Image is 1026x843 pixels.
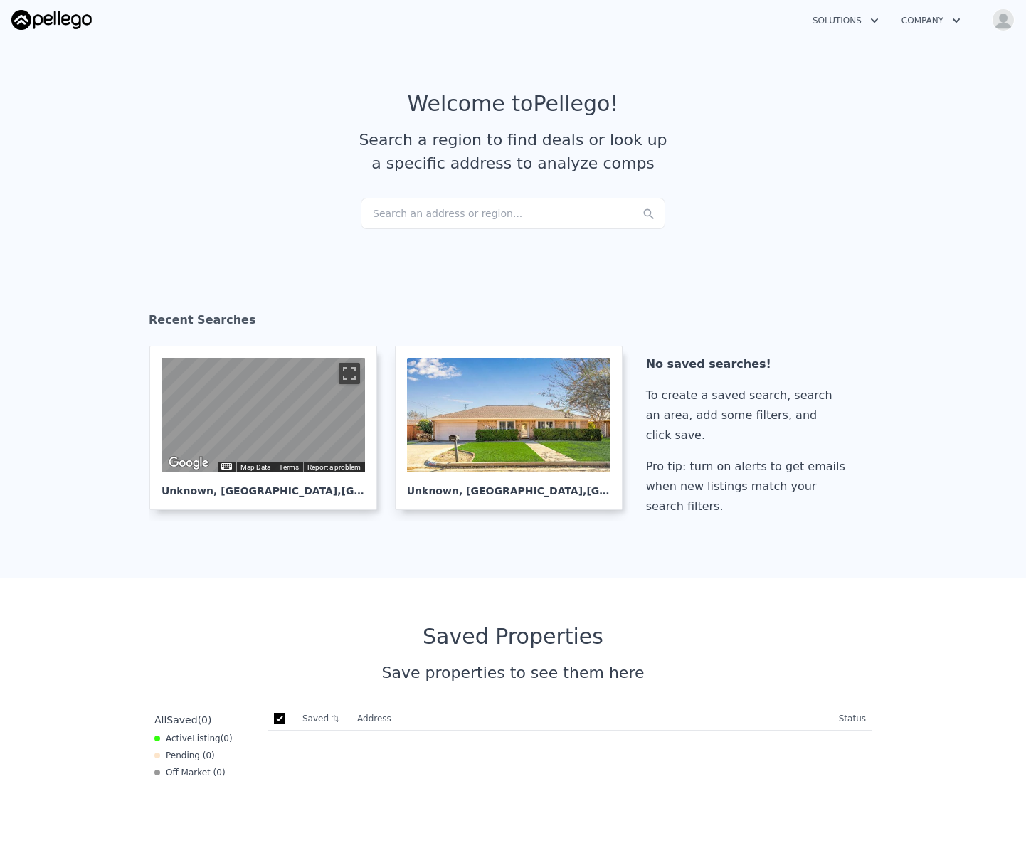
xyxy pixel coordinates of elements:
button: Toggle fullscreen view [339,363,360,384]
th: Saved [297,707,351,730]
div: Save properties to see them here [149,661,877,684]
img: Google [165,454,212,472]
img: Pellego [11,10,92,30]
div: Unknown , [GEOGRAPHIC_DATA] [407,472,610,498]
div: Map [162,358,365,472]
button: Map Data [240,462,270,472]
span: Saved [166,714,197,726]
div: No saved searches! [646,354,851,374]
div: Pro tip: turn on alerts to get emails when new listings match your search filters. [646,457,851,516]
span: , [GEOGRAPHIC_DATA] 77449 [337,485,496,497]
div: Search an address or region... [361,198,665,229]
a: Open this area in Google Maps (opens a new window) [165,454,212,472]
div: Saved Properties [149,624,877,650]
span: , [GEOGRAPHIC_DATA] 76108 [583,485,741,497]
div: Welcome to Pellego ! [408,91,619,117]
div: To create a saved search, search an area, add some filters, and click save. [646,386,851,445]
span: Active ( 0 ) [166,733,233,744]
a: Report a problem [307,463,361,471]
span: Listing [192,733,221,743]
div: Street View [162,358,365,472]
div: Off Market ( 0 ) [154,767,226,778]
div: Recent Searches [149,300,877,346]
div: Search a region to find deals or look up a specific address to analyze comps [354,128,672,175]
a: Unknown, [GEOGRAPHIC_DATA],[GEOGRAPHIC_DATA] 76108 [395,346,634,510]
img: avatar [992,9,1015,31]
a: Terms (opens in new tab) [279,463,299,471]
a: Map Unknown, [GEOGRAPHIC_DATA],[GEOGRAPHIC_DATA] 77449 [149,346,388,510]
div: All ( 0 ) [154,713,211,727]
button: Company [890,8,972,33]
button: Keyboard shortcuts [221,463,231,470]
div: Pending ( 0 ) [154,750,215,761]
th: Status [833,707,872,731]
button: Solutions [801,8,890,33]
div: Unknown , [GEOGRAPHIC_DATA] [162,472,365,498]
th: Address [351,707,833,731]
